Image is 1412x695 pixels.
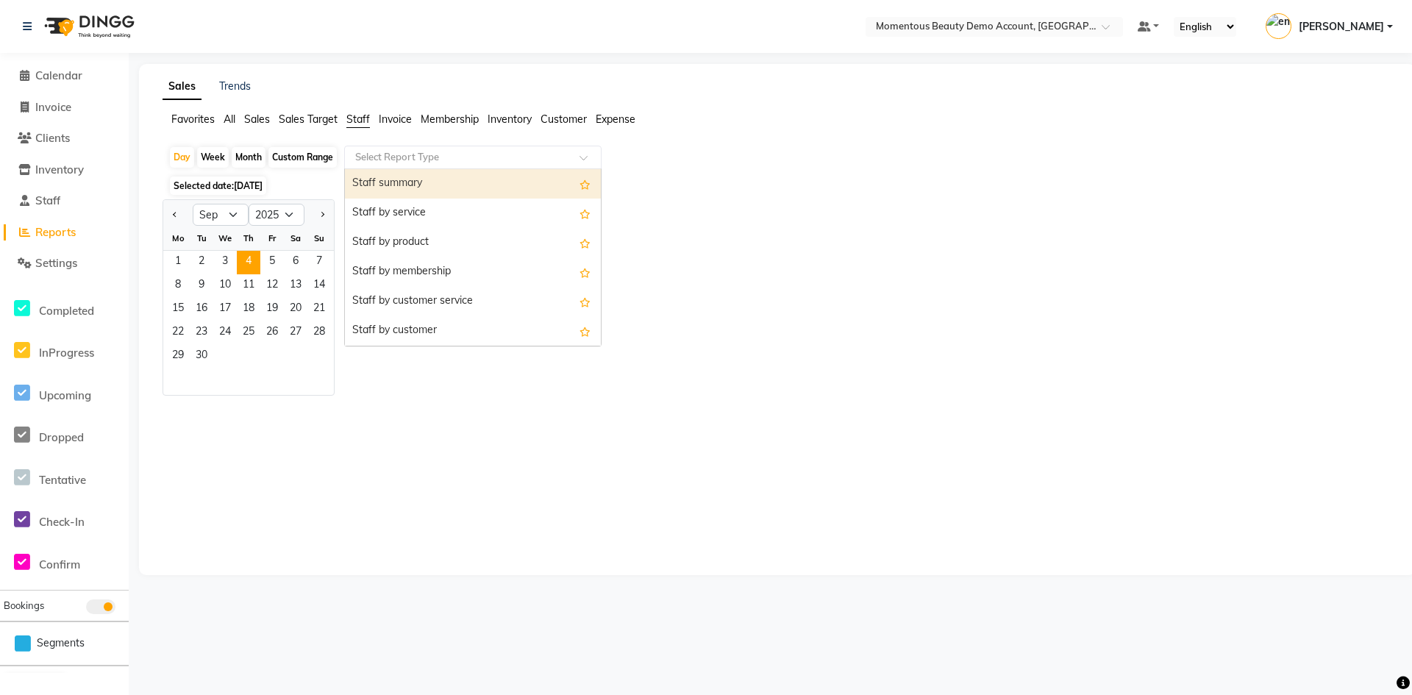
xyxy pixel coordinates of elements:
span: Add this report to Favorites List [580,263,591,281]
a: Inventory [4,162,125,179]
span: Add this report to Favorites List [580,175,591,193]
div: Tuesday, September 23, 2025 [190,321,213,345]
span: 22 [166,321,190,345]
span: 11 [237,274,260,298]
span: 21 [307,298,331,321]
span: Invoice [379,113,412,126]
span: 14 [307,274,331,298]
span: Add this report to Favorites List [580,234,591,252]
div: Friday, September 5, 2025 [260,251,284,274]
div: Staff by membership [345,257,601,287]
div: Thursday, September 4, 2025 [237,251,260,274]
span: 28 [307,321,331,345]
span: 24 [213,321,237,345]
span: [PERSON_NAME] [1299,19,1384,35]
select: Select year [249,204,304,226]
span: Settings [35,256,77,270]
div: Sunday, September 7, 2025 [307,251,331,274]
span: Expense [596,113,635,126]
span: Add this report to Favorites List [580,204,591,222]
span: Calendar [35,68,82,82]
span: Check-In [39,515,85,529]
span: Tentative [39,473,86,487]
img: logo [38,6,138,47]
div: Wednesday, September 3, 2025 [213,251,237,274]
div: Saturday, September 20, 2025 [284,298,307,321]
span: 19 [260,298,284,321]
div: Sunday, September 28, 2025 [307,321,331,345]
a: Sales [163,74,202,100]
a: Staff [4,193,125,210]
span: 4 [237,251,260,274]
span: 23 [190,321,213,345]
a: Trends [219,79,251,93]
a: Invoice [4,99,125,116]
div: Sunday, September 14, 2025 [307,274,331,298]
span: Segments [37,635,85,651]
span: Sales [244,113,270,126]
span: 10 [213,274,237,298]
div: Tuesday, September 16, 2025 [190,298,213,321]
div: Monday, September 29, 2025 [166,345,190,368]
a: Calendar [4,68,125,85]
span: Selected date: [170,177,266,195]
div: Saturday, September 6, 2025 [284,251,307,274]
span: Add this report to Favorites List [580,322,591,340]
span: 15 [166,298,190,321]
button: Previous month [169,203,181,227]
span: Dropped [39,430,84,444]
span: Sales Target [279,113,338,126]
div: Wednesday, September 10, 2025 [213,274,237,298]
span: Inventory [35,163,84,177]
div: Th [237,227,260,250]
a: Reports [4,224,125,241]
div: Staff by customer service [345,287,601,316]
span: Inventory [488,113,532,126]
a: Clients [4,130,125,147]
div: Monday, September 1, 2025 [166,251,190,274]
div: Custom Range [268,147,337,168]
span: 9 [190,274,213,298]
span: 8 [166,274,190,298]
span: 3 [213,251,237,274]
span: [DATE] [234,180,263,191]
span: Clients [35,131,70,145]
a: Settings [4,255,125,272]
span: 7 [307,251,331,274]
div: Saturday, September 27, 2025 [284,321,307,345]
span: 20 [284,298,307,321]
div: Sa [284,227,307,250]
div: Tuesday, September 30, 2025 [190,345,213,368]
div: Tuesday, September 9, 2025 [190,274,213,298]
span: 2 [190,251,213,274]
img: emily [1266,13,1291,39]
span: Staff [35,193,60,207]
div: Staff by service [345,199,601,228]
div: Wednesday, September 17, 2025 [213,298,237,321]
span: 12 [260,274,284,298]
div: Week [197,147,229,168]
span: Reports [35,225,76,239]
span: Membership [421,113,479,126]
div: Day [170,147,194,168]
select: Select month [193,204,249,226]
span: 6 [284,251,307,274]
div: Mo [166,227,190,250]
div: Friday, September 12, 2025 [260,274,284,298]
span: 1 [166,251,190,274]
div: Month [232,147,265,168]
button: Next month [316,203,328,227]
span: 13 [284,274,307,298]
div: Monday, September 15, 2025 [166,298,190,321]
span: Favorites [171,113,215,126]
span: 5 [260,251,284,274]
span: Completed [39,304,94,318]
div: Su [307,227,331,250]
div: Friday, September 19, 2025 [260,298,284,321]
ng-dropdown-panel: Options list [344,168,602,346]
span: 27 [284,321,307,345]
span: Upcoming [39,388,91,402]
div: Thursday, September 18, 2025 [237,298,260,321]
div: Staff by product [345,228,601,257]
div: Tuesday, September 2, 2025 [190,251,213,274]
